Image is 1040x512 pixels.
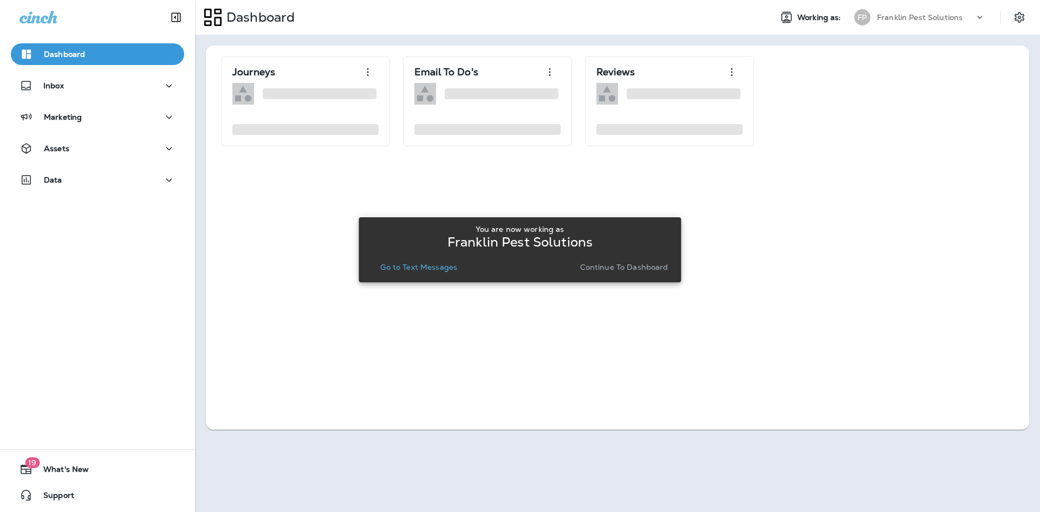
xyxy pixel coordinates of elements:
[580,263,668,271] p: Continue to Dashboard
[380,263,457,271] p: Go to Text Messages
[44,144,69,153] p: Assets
[11,138,184,159] button: Assets
[476,225,564,234] p: You are now working as
[32,465,89,478] span: What's New
[222,9,295,25] p: Dashboard
[797,13,843,22] span: Working as:
[11,106,184,128] button: Marketing
[877,13,963,22] p: Franklin Pest Solutions
[376,260,461,275] button: Go to Text Messages
[11,484,184,506] button: Support
[854,9,870,25] div: FP
[44,176,62,184] p: Data
[25,457,40,468] span: 19
[44,50,85,59] p: Dashboard
[11,43,184,65] button: Dashboard
[44,113,82,121] p: Marketing
[11,169,184,191] button: Data
[32,491,74,504] span: Support
[447,238,593,247] p: Franklin Pest Solutions
[43,81,64,90] p: Inbox
[576,260,673,275] button: Continue to Dashboard
[232,67,275,77] p: Journeys
[1010,8,1029,27] button: Settings
[161,7,191,28] button: Collapse Sidebar
[11,458,184,480] button: 19What's New
[11,75,184,96] button: Inbox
